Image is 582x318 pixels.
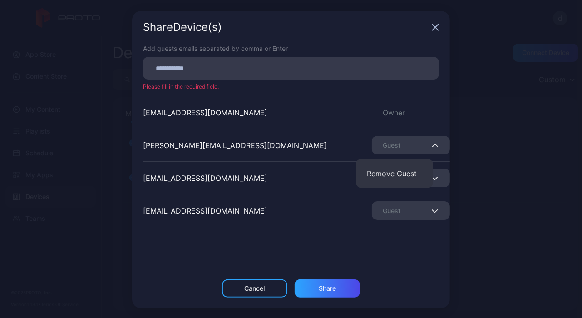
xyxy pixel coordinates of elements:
[143,107,267,118] div: [EMAIL_ADDRESS][DOMAIN_NAME]
[356,159,433,188] button: Remove Guest
[132,83,450,90] div: Please fill in the required field.
[372,107,450,118] div: Owner
[319,285,336,292] div: Share
[143,173,267,184] div: [EMAIL_ADDRESS][DOMAIN_NAME]
[143,22,428,33] div: Share Device (s)
[245,285,265,292] div: Cancel
[143,205,267,216] div: [EMAIL_ADDRESS][DOMAIN_NAME]
[372,136,450,154] button: Guest
[295,279,360,298] button: Share
[143,140,327,151] div: [PERSON_NAME][EMAIL_ADDRESS][DOMAIN_NAME]
[222,279,287,298] button: Cancel
[372,201,450,220] button: Guest
[143,44,439,53] div: Add guests emails separated by comma or Enter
